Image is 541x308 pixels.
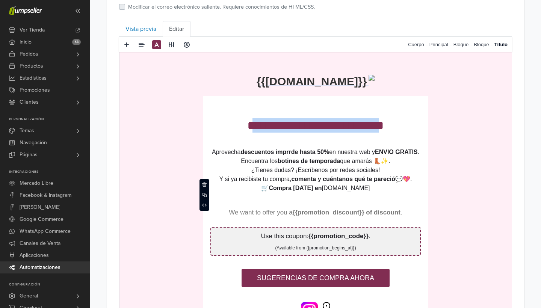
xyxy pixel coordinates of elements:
[137,28,255,34] a: {{[DOMAIN_NAME]}}
[122,217,270,235] a: SUGERENCIAS DE COMPRA AHORA
[20,84,50,96] span: Promociones
[474,37,494,52] a: Bloque
[20,177,53,189] span: Mercado Libre
[181,250,198,267] img: Instagram
[20,48,38,60] span: Pedidos
[95,179,297,189] p: Use this coupon: .
[20,237,60,249] span: Canales de Venta
[20,24,45,36] span: Ver Tienda
[158,106,221,112] strong: botines de temporada
[72,39,81,45] span: 13
[173,157,281,164] strong: {{promotion_discount}} of discount
[83,156,309,165] p: We want to offer you a .
[20,72,47,84] span: Estadísticas
[119,21,163,37] a: Vista previa
[163,21,190,37] a: Editar
[20,137,47,149] span: Navegación
[20,261,60,273] span: Automatizaciones
[20,60,43,72] span: Productos
[20,290,38,302] span: General
[149,133,202,139] strong: Compra [DATE] en
[20,125,34,137] span: Temas
[128,3,315,11] label: Modificar el correo electrónico saliente. Requiere conocimientos de HTML/CSS.
[189,180,249,187] strong: {{promotion_code}}
[172,124,276,130] strong: comenta y cuéntanos qué te pareció
[429,37,453,52] a: Principal
[9,117,90,122] p: Personalización
[20,36,32,48] span: Inicio
[20,189,71,201] span: Facebook & Instagram
[20,201,60,213] span: [PERSON_NAME]
[20,149,38,161] span: Páginas
[121,97,210,103] strong: descuentos imprrde hasta 50%
[91,95,301,140] p: Aprovecha en nuestra web y . Encuentra los que amarás 👢✨. ¿Tienes dudas? ¡Escríbenos por redes so...
[9,170,90,174] p: Integraciones
[95,192,297,199] p: (Available from {{promotion_begins_at}})
[20,213,63,225] span: Google Commerce
[20,249,49,261] span: Aplicaciones
[249,23,255,29] img: %7B%7B%20store.logo%20%7D%7D
[9,282,90,287] p: Configuración
[20,225,71,237] span: WhatsApp Commerce
[494,37,508,52] a: Título
[20,96,39,108] span: Clientes
[137,23,247,35] re-text: {{[DOMAIN_NAME]}}
[453,37,474,52] a: Bloque
[255,97,298,103] b: ENVIO GRATIS
[408,37,429,52] a: Cuerpo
